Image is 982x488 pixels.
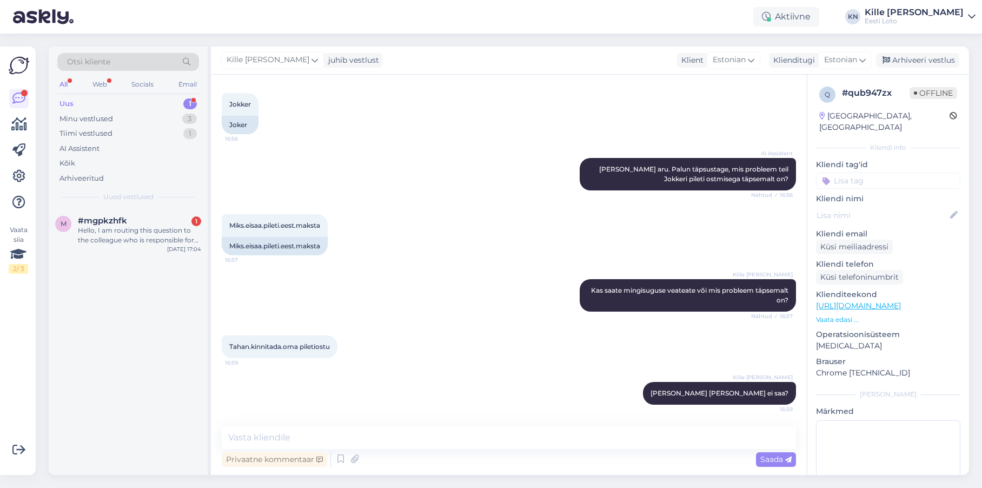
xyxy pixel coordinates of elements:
span: Miks.eisaa.pileti.eest.maksta [229,221,320,229]
span: Kille [PERSON_NAME] [227,54,309,66]
p: Brauser [816,356,960,367]
p: Operatsioonisüsteem [816,329,960,340]
p: Chrome [TECHNICAL_ID] [816,367,960,379]
div: AI Assistent [59,143,99,154]
p: Kliendi tag'id [816,159,960,170]
div: Hello, I am routing this question to the colleague who is responsible for this topic. The reply m... [78,226,201,245]
span: Kille [PERSON_NAME] [733,271,793,279]
input: Lisa nimi [817,209,948,221]
span: #mgpkzhfk [78,216,127,226]
span: [PERSON_NAME] aru. Palun täpsustage, mis probleem teil Jokkeri pileti ostmisega täpsemalt on? [599,165,790,183]
p: Märkmed [816,406,960,417]
p: Klienditeekond [816,289,960,300]
div: Joker [222,116,258,134]
div: Küsi telefoninumbrit [816,270,903,285]
div: [DATE] 17:04 [167,245,201,253]
p: Kliendi nimi [816,193,960,205]
span: Saada [760,454,792,464]
span: 16:59 [225,359,266,367]
div: Eesti Loto [865,17,964,25]
div: Arhiveeritud [59,173,104,184]
div: Arhiveeri vestlus [876,53,959,68]
div: # qub947zx [842,87,910,100]
div: Web [90,77,109,91]
p: Kliendi email [816,228,960,240]
div: All [57,77,70,91]
div: 2 / 3 [9,264,28,274]
div: Privaatne kommentaar [222,452,327,467]
input: Lisa tag [816,173,960,189]
div: Klienditugi [769,55,815,66]
div: KN [845,9,860,24]
span: 16:56 [225,135,266,143]
div: Küsi meiliaadressi [816,240,893,254]
div: 1 [191,216,201,226]
span: Otsi kliente [67,56,110,68]
div: 3 [182,114,197,124]
a: [URL][DOMAIN_NAME] [816,301,901,311]
div: Email [176,77,199,91]
div: Minu vestlused [59,114,113,124]
div: juhib vestlust [324,55,379,66]
div: 1 [183,98,197,109]
span: Tahan.kinnitada.oma piletiostu [229,342,330,351]
div: [PERSON_NAME] [816,390,960,399]
span: Uued vestlused [103,192,154,202]
span: Offline [910,87,957,99]
span: Kas saate mingisuguse veateate või mis probleem täpsemalt on? [591,286,790,304]
div: [GEOGRAPHIC_DATA], [GEOGRAPHIC_DATA] [819,110,950,133]
div: Aktiivne [753,7,819,27]
span: 16:59 [752,405,793,413]
span: AI Assistent [752,149,793,157]
div: Kliendi info [816,143,960,153]
div: Socials [129,77,156,91]
span: Estonian [713,54,746,66]
span: Jokker [229,100,251,108]
span: Kille [PERSON_NAME] [733,373,793,381]
div: Vaata siia [9,225,28,274]
span: Estonian [824,54,857,66]
div: Uus [59,98,74,109]
span: [PERSON_NAME] [PERSON_NAME] ei saa? [651,389,788,397]
div: Kille [PERSON_NAME] [865,8,964,17]
span: q [825,90,830,98]
p: [MEDICAL_DATA] [816,340,960,352]
span: 16:57 [225,256,266,264]
div: 1 [183,128,197,139]
span: Nähtud ✓ 16:56 [751,191,793,199]
p: Vaata edasi ... [816,315,960,325]
img: Askly Logo [9,55,29,76]
a: Kille [PERSON_NAME]Eesti Loto [865,8,976,25]
span: Nähtud ✓ 16:57 [751,312,793,320]
div: Klient [677,55,704,66]
div: Kõik [59,158,75,169]
span: m [61,220,67,228]
div: Miks.eisaa.pileti.eest.maksta [222,237,328,255]
div: Tiimi vestlused [59,128,112,139]
p: Kliendi telefon [816,259,960,270]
